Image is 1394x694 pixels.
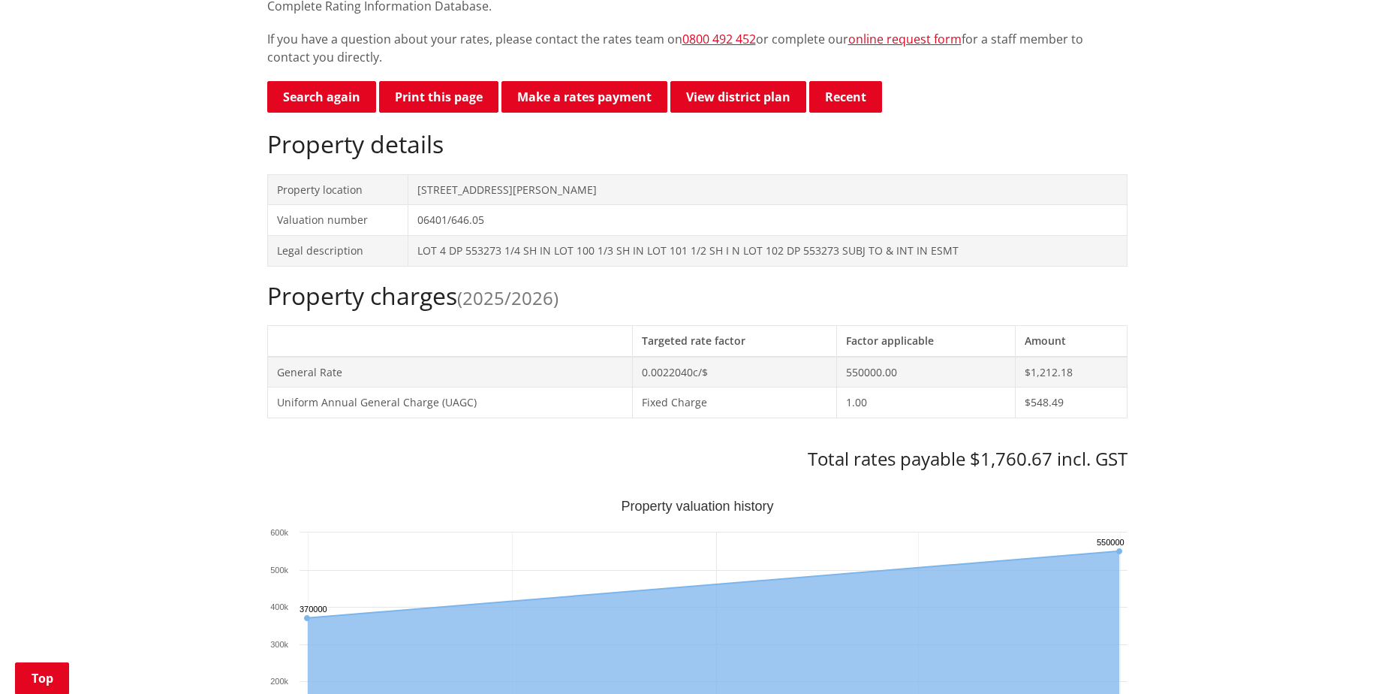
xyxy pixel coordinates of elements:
[267,282,1128,310] h2: Property charges
[267,448,1128,470] h3: Total rates payable $1,760.67 incl. GST
[267,235,408,266] td: Legal description
[270,602,288,611] text: 400k
[267,388,632,418] td: Uniform Annual General Charge (UAGC)
[1015,388,1127,418] td: $548.49
[267,174,408,205] td: Property location
[632,325,836,356] th: Targeted rate factor
[682,31,756,47] a: 0800 492 452
[1015,357,1127,388] td: $1,212.18
[670,81,806,113] a: View district plan
[267,205,408,236] td: Valuation number
[270,528,288,537] text: 600k
[848,31,962,47] a: online request form
[270,640,288,649] text: 300k
[267,357,632,388] td: General Rate
[837,388,1015,418] td: 1.00
[408,174,1127,205] td: [STREET_ADDRESS][PERSON_NAME]
[1097,538,1125,547] text: 550000
[267,81,376,113] a: Search again
[837,357,1015,388] td: 550000.00
[809,81,882,113] button: Recent
[837,325,1015,356] th: Factor applicable
[408,205,1127,236] td: 06401/646.05
[15,662,69,694] a: Top
[457,285,559,310] span: (2025/2026)
[379,81,498,113] button: Print this page
[501,81,667,113] a: Make a rates payment
[267,130,1128,158] h2: Property details
[1015,325,1127,356] th: Amount
[300,605,327,614] text: 370000
[304,615,310,621] path: Friday, Jun 30, 12:00, 370,000. Capital Value.
[632,357,836,388] td: 0.0022040c/$
[408,235,1127,266] td: LOT 4 DP 553273 1/4 SH IN LOT 100 1/3 SH IN LOT 101 1/2 SH I N LOT 102 DP 553273 SUBJ TO & INT IN...
[632,388,836,418] td: Fixed Charge
[267,30,1128,66] p: If you have a question about your rates, please contact the rates team on or complete our for a s...
[621,499,773,514] text: Property valuation history
[270,566,288,575] text: 500k
[270,677,288,686] text: 200k
[1116,548,1122,554] path: Sunday, Jun 30, 12:00, 550,000. Capital Value.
